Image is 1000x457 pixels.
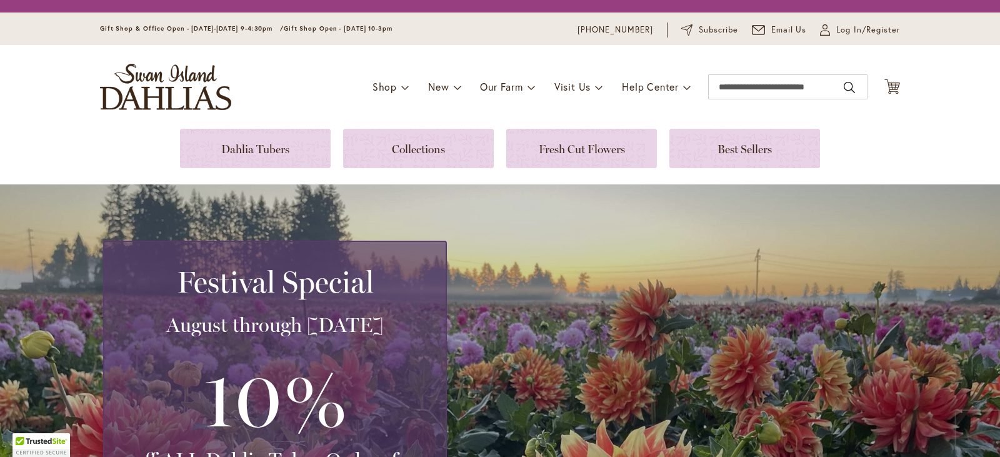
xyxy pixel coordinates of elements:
span: Log In/Register [836,24,900,36]
button: Search [844,78,855,98]
span: Help Center [622,80,679,93]
a: Log In/Register [820,24,900,36]
a: [PHONE_NUMBER] [577,24,653,36]
span: Gift Shop & Office Open - [DATE]-[DATE] 9-4:30pm / [100,24,284,33]
h2: Festival Special [119,264,431,299]
span: Email Us [771,24,807,36]
a: store logo [100,64,231,110]
span: New [428,80,449,93]
h3: August through [DATE] [119,313,431,338]
span: Shop [372,80,397,93]
span: Our Farm [480,80,522,93]
span: Subscribe [699,24,738,36]
span: Visit Us [554,80,591,93]
a: Email Us [752,24,807,36]
span: Gift Shop Open - [DATE] 10-3pm [284,24,392,33]
h3: 10% [119,350,431,448]
a: Subscribe [681,24,738,36]
div: TrustedSite Certified [12,433,70,457]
